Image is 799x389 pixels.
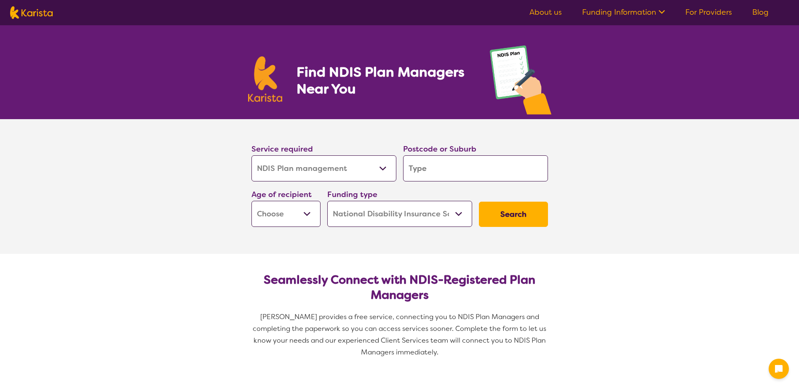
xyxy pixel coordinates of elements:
[251,144,313,154] label: Service required
[10,6,53,19] img: Karista logo
[582,7,665,17] a: Funding Information
[685,7,732,17] a: For Providers
[479,202,548,227] button: Search
[490,45,551,119] img: plan-management
[258,272,541,303] h2: Seamlessly Connect with NDIS-Registered Plan Managers
[251,189,312,200] label: Age of recipient
[327,189,377,200] label: Funding type
[253,312,548,357] span: [PERSON_NAME] provides a free service, connecting you to NDIS Plan Managers and completing the pa...
[403,155,548,181] input: Type
[529,7,562,17] a: About us
[403,144,476,154] label: Postcode or Suburb
[248,56,283,102] img: Karista logo
[297,64,473,97] h1: Find NDIS Plan Managers Near You
[752,7,769,17] a: Blog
